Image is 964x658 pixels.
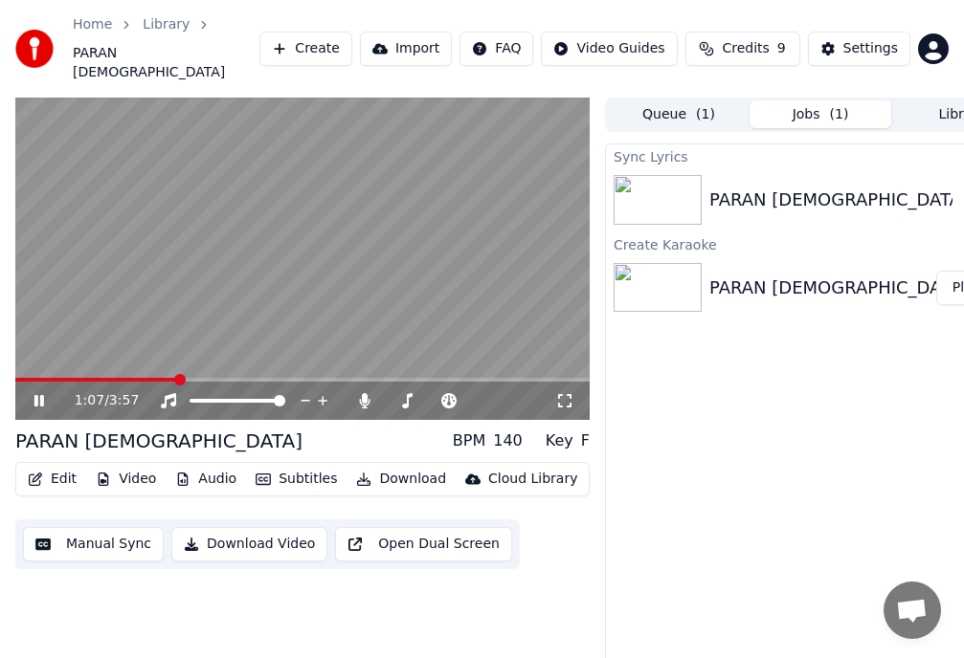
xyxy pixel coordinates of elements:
[15,30,54,68] img: youka
[360,32,452,66] button: Import
[453,429,485,452] div: BPM
[696,105,715,124] span: ( 1 )
[20,466,84,493] button: Edit
[23,527,164,561] button: Manual Sync
[335,527,512,561] button: Open Dual Screen
[88,466,164,493] button: Video
[143,15,190,34] a: Library
[109,391,139,410] span: 3:57
[546,429,573,452] div: Key
[884,581,941,639] a: Open chat
[777,39,786,58] span: 9
[843,39,898,58] div: Settings
[171,527,327,561] button: Download Video
[460,32,533,66] button: FAQ
[750,100,891,128] button: Jobs
[685,32,800,66] button: Credits9
[722,39,769,58] span: Credits
[168,466,244,493] button: Audio
[73,15,259,82] nav: breadcrumb
[830,105,849,124] span: ( 1 )
[808,32,910,66] button: Settings
[348,466,454,493] button: Download
[248,466,345,493] button: Subtitles
[493,429,523,452] div: 140
[541,32,677,66] button: Video Guides
[75,391,104,410] span: 1:07
[73,15,112,34] a: Home
[73,44,259,82] span: PARAN [DEMOGRAPHIC_DATA]
[75,391,121,410] div: /
[608,100,750,128] button: Queue
[488,470,577,489] div: Cloud Library
[581,429,590,452] div: F
[15,428,303,454] div: PARAN [DEMOGRAPHIC_DATA]
[259,32,352,66] button: Create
